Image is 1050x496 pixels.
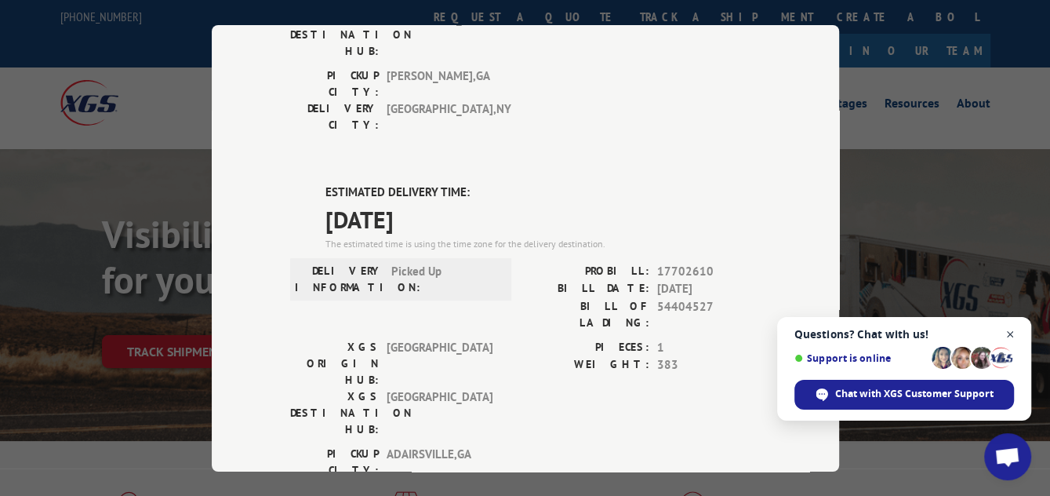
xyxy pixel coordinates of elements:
[794,380,1014,410] div: Chat with XGS Customer Support
[525,262,649,280] label: PROBILL:
[794,352,926,364] span: Support is online
[1001,325,1020,345] span: Close chat
[387,100,492,133] span: [GEOGRAPHIC_DATA] , NY
[794,328,1014,341] span: Questions? Chat with us!
[391,262,497,295] span: Picked Up
[290,338,379,388] label: XGS ORIGIN HUB:
[290,67,379,100] label: PICKUP CITY:
[387,388,492,437] span: [GEOGRAPHIC_DATA]
[525,338,649,356] label: PIECES:
[295,262,383,295] label: DELIVERY INFORMATION:
[835,387,994,401] span: Chat with XGS Customer Support
[387,67,492,100] span: [PERSON_NAME] , GA
[387,338,492,388] span: [GEOGRAPHIC_DATA]
[525,297,649,330] label: BILL OF LADING:
[657,280,761,298] span: [DATE]
[984,433,1031,480] div: Open chat
[387,445,492,478] span: ADAIRSVILLE , GA
[325,184,761,202] label: ESTIMATED DELIVERY TIME:
[290,445,379,478] label: PICKUP CITY:
[525,356,649,374] label: WEIGHT:
[325,236,761,250] div: The estimated time is using the time zone for the delivery destination.
[657,356,761,374] span: 383
[290,388,379,437] label: XGS DESTINATION HUB:
[290,100,379,133] label: DELIVERY CITY:
[325,201,761,236] span: [DATE]
[657,262,761,280] span: 17702610
[525,280,649,298] label: BILL DATE:
[290,10,379,60] label: XGS DESTINATION HUB:
[387,10,492,60] span: [GEOGRAPHIC_DATA]
[657,338,761,356] span: 1
[657,297,761,330] span: 54404527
